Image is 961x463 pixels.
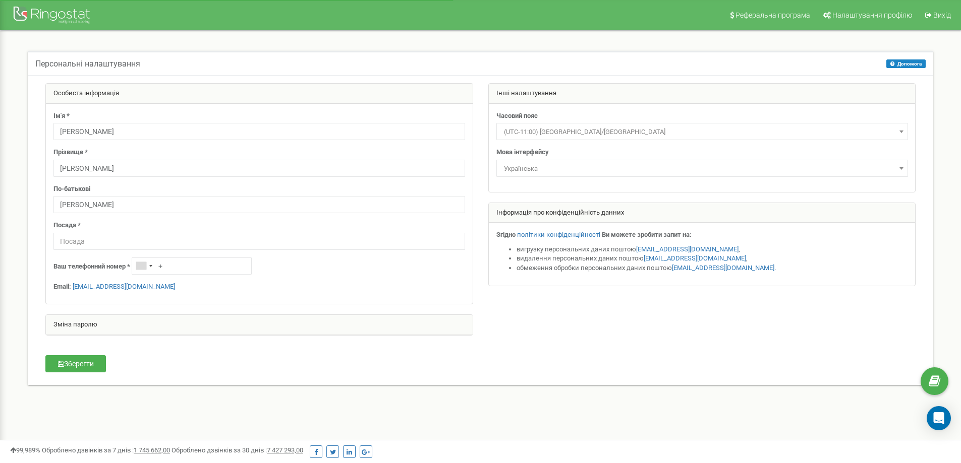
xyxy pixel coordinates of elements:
input: Прізвище [53,160,465,177]
div: Open Intercom Messenger [927,406,951,430]
label: Ім'я * [53,111,70,121]
span: Вихід [933,11,951,19]
label: Прізвище * [53,148,88,157]
li: видалення персональних даних поштою , [517,254,908,263]
a: [EMAIL_ADDRESS][DOMAIN_NAME] [644,254,746,262]
span: Оброблено дзвінків за 30 днів : [172,446,303,454]
h5: Персональні налаштування [35,59,140,69]
input: Посада [53,233,465,250]
span: Українська [496,160,908,177]
input: +1-800-555-55-55 [132,257,252,275]
div: Зміна паролю [46,315,473,335]
label: Посада * [53,221,81,230]
div: Telephone country code [132,258,155,274]
strong: Ви можете зробити запит на: [602,231,692,238]
label: По-батькові [53,184,90,194]
span: (UTC-11:00) Pacific/Midway [496,123,908,140]
label: Мова інтерфейсу [496,148,549,157]
u: 7 427 293,00 [267,446,303,454]
button: Допомога [886,59,926,68]
input: По-батькові [53,196,465,213]
label: Ваш телефонний номер * [53,262,130,272]
span: Українська [500,162,905,176]
strong: Email: [53,283,71,290]
span: Реферальна програма [736,11,810,19]
button: Зберегти [45,355,106,372]
input: Ім'я [53,123,465,140]
a: [EMAIL_ADDRESS][DOMAIN_NAME] [636,245,739,253]
a: [EMAIL_ADDRESS][DOMAIN_NAME] [73,283,175,290]
div: Інформація про конфіденційність данних [489,203,916,223]
span: (UTC-11:00) Pacific/Midway [500,125,905,139]
a: політики конфіденційності [517,231,600,238]
a: [EMAIL_ADDRESS][DOMAIN_NAME] [672,264,774,272]
span: 99,989% [10,446,40,454]
span: Налаштування профілю [832,11,912,19]
li: вигрузку персональних даних поштою , [517,245,908,254]
div: Інші налаштування [489,84,916,104]
label: Часовий пояс [496,111,538,121]
span: Оброблено дзвінків за 7 днів : [42,446,170,454]
li: обмеження обробки персональних даних поштою . [517,263,908,273]
strong: Згідно [496,231,516,238]
u: 1 745 662,00 [134,446,170,454]
div: Особиста інформація [46,84,473,104]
